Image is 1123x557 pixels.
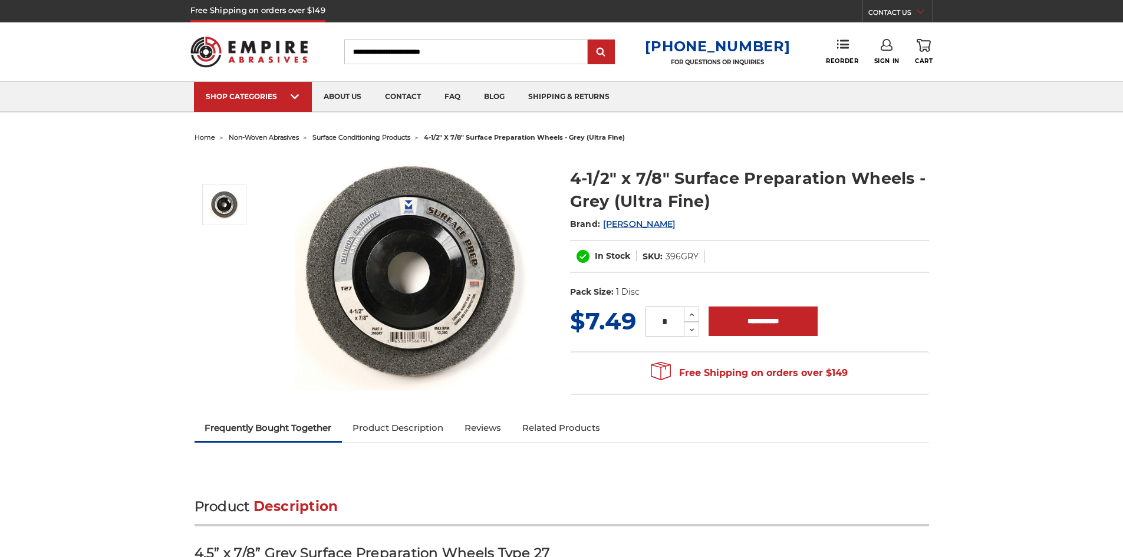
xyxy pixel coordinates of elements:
[595,251,630,261] span: In Stock
[195,498,250,515] span: Product
[342,415,454,441] a: Product Description
[190,29,308,75] img: Empire Abrasives
[616,286,640,298] dd: 1 Disc
[229,133,299,141] a: non-woven abrasives
[433,82,472,112] a: faq
[874,57,900,65] span: Sign In
[195,415,343,441] a: Frequently Bought Together
[915,39,933,65] a: Cart
[516,82,621,112] a: shipping & returns
[826,39,858,64] a: Reorder
[373,82,433,112] a: contact
[206,92,300,101] div: SHOP CATEGORIES
[570,286,614,298] dt: Pack Size:
[512,415,611,441] a: Related Products
[195,133,215,141] a: home
[590,41,613,64] input: Submit
[645,58,790,66] p: FOR QUESTIONS OR INQUIRIES
[472,82,516,112] a: blog
[295,154,531,390] img: Gray Surface Prep Disc
[570,219,601,229] span: Brand:
[643,251,663,263] dt: SKU:
[651,361,848,385] span: Free Shipping on orders over $149
[645,38,790,55] a: [PHONE_NUMBER]
[826,57,858,65] span: Reorder
[666,251,699,263] dd: 396GRY
[210,190,239,219] img: Gray Surface Prep Disc
[570,167,929,213] h1: 4-1/2" x 7/8" Surface Preparation Wheels - Grey (Ultra Fine)
[868,6,933,22] a: CONTACT US
[570,306,636,335] span: $7.49
[454,415,512,441] a: Reviews
[603,219,675,229] a: [PERSON_NAME]
[312,82,373,112] a: about us
[312,133,410,141] a: surface conditioning products
[424,133,625,141] span: 4-1/2" x 7/8" surface preparation wheels - grey (ultra fine)
[915,57,933,65] span: Cart
[253,498,338,515] span: Description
